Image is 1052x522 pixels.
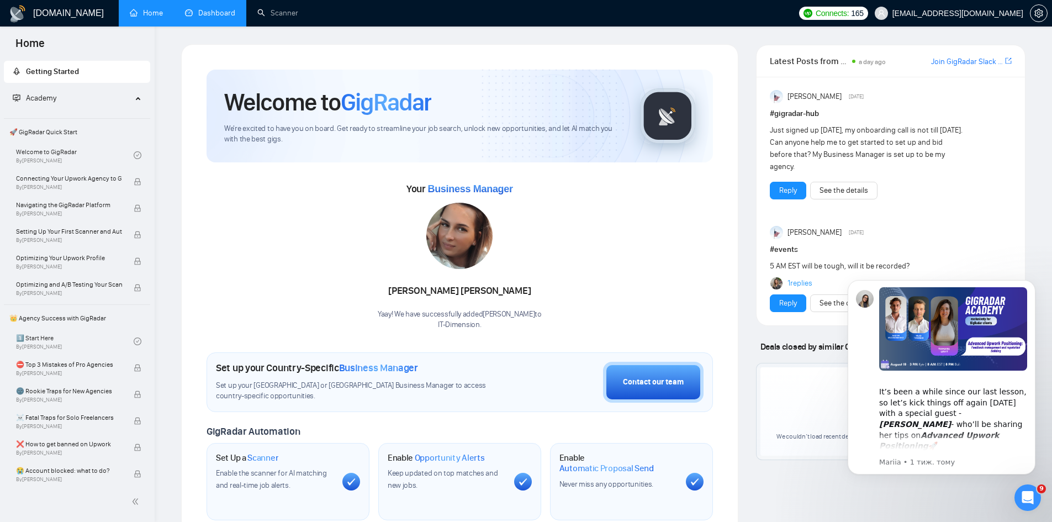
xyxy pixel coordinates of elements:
[134,470,141,478] span: lock
[216,452,278,463] h1: Set Up a
[16,412,122,423] span: ☠️ Fatal Traps for Solo Freelancers
[603,362,704,403] button: Contact our team
[559,479,653,489] span: Never miss any opportunities.
[16,439,122,450] span: ❌ How to get banned on Upwork
[216,362,418,374] h1: Set up your Country-Specific
[247,452,278,463] span: Scanner
[427,183,512,194] span: Business Manager
[216,468,327,490] span: Enable the scanner for AI matching and real-time job alerts.
[640,88,695,144] img: gigradar-logo.png
[131,496,142,507] span: double-left
[134,257,141,265] span: lock
[388,468,498,490] span: Keep updated on top matches and new jobs.
[134,231,141,239] span: lock
[803,9,812,18] img: upwork-logo.png
[134,391,141,398] span: lock
[216,381,509,402] span: Set up your [GEOGRAPHIC_DATA] or [GEOGRAPHIC_DATA] Business Manager to access country-specific op...
[1014,484,1041,511] iframe: Intercom live chat
[877,9,885,17] span: user
[339,362,418,374] span: Business Manager
[406,183,513,195] span: Your
[16,237,122,244] span: By [PERSON_NAME]
[16,226,122,237] span: Setting Up Your First Scanner and Auto-Bidder
[224,124,622,145] span: We're excited to have you on board. Get ready to streamline your job search, unlock new opportuni...
[16,370,122,377] span: By [PERSON_NAME]
[16,279,122,290] span: Optimizing and A/B Testing Your Scanner for Better Results
[770,124,964,173] div: Just signed up [DATE], my onboarding call is not till [DATE]. Can anyone help me to get started t...
[779,297,797,309] a: Reply
[770,54,849,68] span: Latest Posts from the GigRadar Community
[816,7,849,19] span: Connects:
[770,244,1012,256] h1: # events
[851,7,863,19] span: 165
[770,90,783,103] img: Anisuzzaman Khan
[16,386,122,397] span: 🌚 Rookie Traps for New Agencies
[4,61,150,83] li: Getting Started
[810,294,877,312] button: See the details
[820,184,868,197] a: See the details
[931,56,1003,68] a: Join GigRadar Slack Community
[257,8,298,18] a: searchScanner
[16,252,122,263] span: Optimizing Your Upwork Profile
[9,5,27,23] img: logo
[5,121,149,143] span: 🚀 GigRadar Quick Start
[810,182,877,199] button: See the details
[1005,56,1012,65] span: export
[224,87,431,117] h1: Welcome to
[559,452,677,474] h1: Enable
[16,210,122,217] span: By [PERSON_NAME]
[770,108,1012,120] h1: # gigradar-hub
[378,320,542,330] p: IT-Dimension .
[13,93,56,103] span: Academy
[426,203,493,269] img: 1687292944514-17.jpg
[378,282,542,300] div: [PERSON_NAME] [PERSON_NAME]
[134,417,141,425] span: lock
[770,294,806,312] button: Reply
[134,338,141,345] span: check-circle
[185,8,235,18] a: dashboardDashboard
[770,260,964,272] div: 5 AM EST will be tough, will it be recorded?
[779,184,797,197] a: Reply
[415,452,485,463] span: Opportunity Alerts
[16,143,134,167] a: Welcome to GigRadarBy[PERSON_NAME]
[134,364,141,372] span: lock
[820,297,868,309] a: See the details
[5,307,149,329] span: 👑 Agency Success with GigRadar
[378,309,542,330] div: Yaay! We have successfully added [PERSON_NAME] to
[16,263,122,270] span: By [PERSON_NAME]
[787,226,842,239] span: [PERSON_NAME]
[13,94,20,102] span: fund-projection-screen
[16,290,122,297] span: By [PERSON_NAME]
[1037,484,1046,493] span: 9
[1030,9,1048,18] a: setting
[16,397,122,403] span: By [PERSON_NAME]
[16,423,122,430] span: By [PERSON_NAME]
[859,58,886,66] span: a day ago
[134,151,141,159] span: check-circle
[26,67,79,76] span: Getting Started
[849,92,864,102] span: [DATE]
[16,450,122,456] span: By [PERSON_NAME]
[134,284,141,292] span: lock
[787,278,812,289] a: 1replies
[16,465,122,476] span: 😭 Account blocked: what to do?
[16,184,122,191] span: By [PERSON_NAME]
[776,433,1005,440] span: We couldn’t load recent deals right now or none have been closed in the last 30 days.
[831,263,1052,492] iframe: Intercom notifications повідомлення
[26,93,56,103] span: Academy
[770,182,806,199] button: Reply
[134,204,141,212] span: lock
[130,8,163,18] a: homeHome
[134,444,141,451] span: lock
[388,452,485,463] h1: Enable
[849,228,864,238] span: [DATE]
[1005,56,1012,66] a: export
[16,476,122,483] span: By [PERSON_NAME]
